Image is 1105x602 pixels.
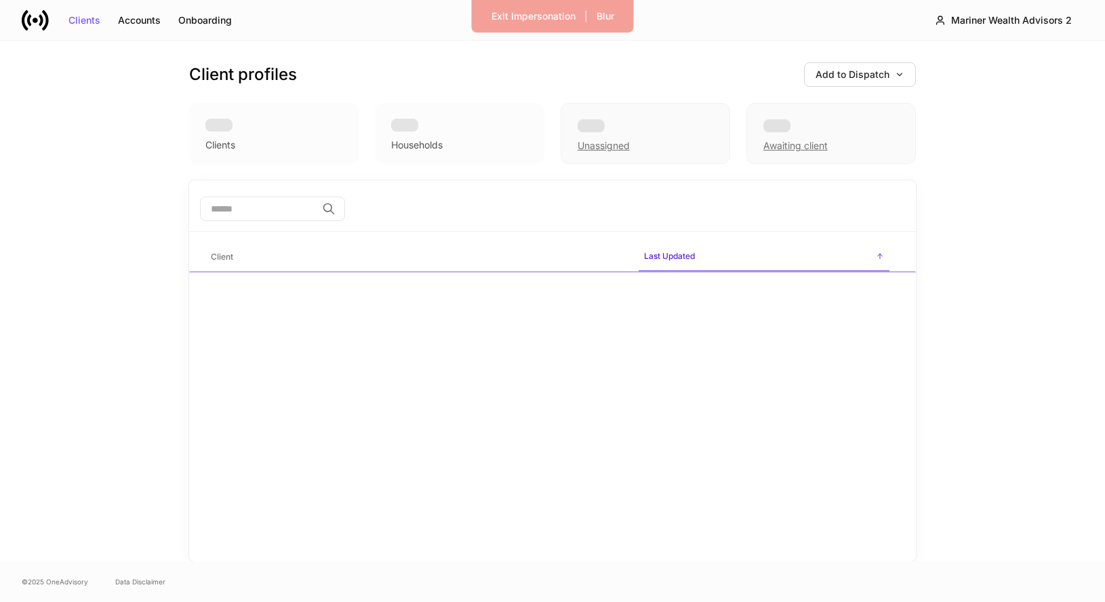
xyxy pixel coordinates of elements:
button: Mariner Wealth Advisors 2 [923,8,1083,33]
span: © 2025 OneAdvisory [22,576,88,587]
div: Awaiting client [763,139,828,153]
button: Blur [588,5,623,27]
div: Accounts [118,16,161,25]
div: Unassigned [561,103,730,164]
div: Clients [205,138,235,152]
div: Onboarding [178,16,232,25]
span: Last Updated [639,243,889,272]
div: Add to Dispatch [816,70,904,79]
div: Blur [597,12,614,21]
h3: Client profiles [189,64,297,85]
div: Awaiting client [746,103,916,164]
h6: Last Updated [644,249,695,262]
span: Client [205,243,628,271]
button: Exit Impersonation [483,5,584,27]
div: Clients [68,16,100,25]
a: Data Disclaimer [115,576,165,587]
button: Accounts [109,9,169,31]
div: Exit Impersonation [491,12,576,21]
div: Households [391,138,443,152]
h6: Client [211,250,233,263]
button: Clients [60,9,109,31]
div: Unassigned [578,139,630,153]
button: Add to Dispatch [804,62,916,87]
div: Mariner Wealth Advisors 2 [951,16,1072,25]
button: Onboarding [169,9,241,31]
